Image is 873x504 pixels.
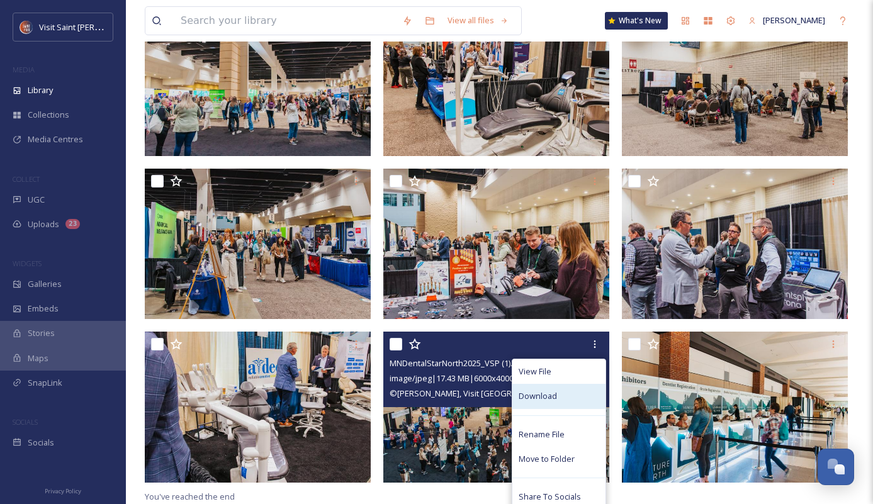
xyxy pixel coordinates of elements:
[20,21,33,33] img: Visit%20Saint%20Paul%20Updated%20Profile%20Image.jpg
[13,174,40,184] span: COLLECT
[28,437,54,449] span: Socials
[45,487,81,495] span: Privacy Policy
[519,453,575,465] span: Move to Folder
[390,372,514,384] span: image/jpeg | 17.43 MB | 6000 x 4000
[145,332,371,483] img: MNDentalStarNorth2025_VSP (2).jpg
[390,357,524,369] span: MNDentalStarNorth2025_VSP (1).jpg
[28,194,45,206] span: UGC
[28,303,59,315] span: Embeds
[174,7,396,35] input: Search your library
[145,169,371,320] img: MNDentalStarNorth2025_VSP (5).jpg
[519,428,565,440] span: Rename File
[818,449,854,485] button: Open Chat
[519,491,581,503] span: Share To Socials
[39,21,140,33] span: Visit Saint [PERSON_NAME]
[519,390,557,402] span: Download
[28,352,48,364] span: Maps
[605,12,668,30] a: What's New
[383,5,609,156] img: MNDentalStarNorth2025_VSP (7).jpg
[145,5,371,156] img: MNDentalStarNorth2025_VSP (8).jpg
[145,491,235,502] span: You've reached the end
[28,278,62,290] span: Galleries
[28,84,53,96] span: Library
[390,387,623,399] span: © [PERSON_NAME], Visit [GEOGRAPHIC_DATA][PERSON_NAME]
[622,5,848,156] img: MNDentalStarNorth2025_VSP (6).jpg
[519,366,551,378] span: View File
[28,218,59,230] span: Uploads
[13,65,35,74] span: MEDIA
[742,8,831,33] a: [PERSON_NAME]
[13,259,42,268] span: WIDGETS
[763,14,825,26] span: [PERSON_NAME]
[28,377,62,389] span: SnapLink
[45,483,81,498] a: Privacy Policy
[28,327,55,339] span: Stories
[65,219,80,229] div: 23
[383,169,609,320] img: MNDentalStarNorth2025_VSP (4).jpg
[28,133,83,145] span: Media Centres
[622,332,848,483] img: MNDentalStarNorth2025_VSP.jpg
[441,8,515,33] a: View all files
[622,169,848,320] img: MNDentalStarNorth2025_VSP (3).jpg
[28,109,69,121] span: Collections
[13,417,38,427] span: SOCIALS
